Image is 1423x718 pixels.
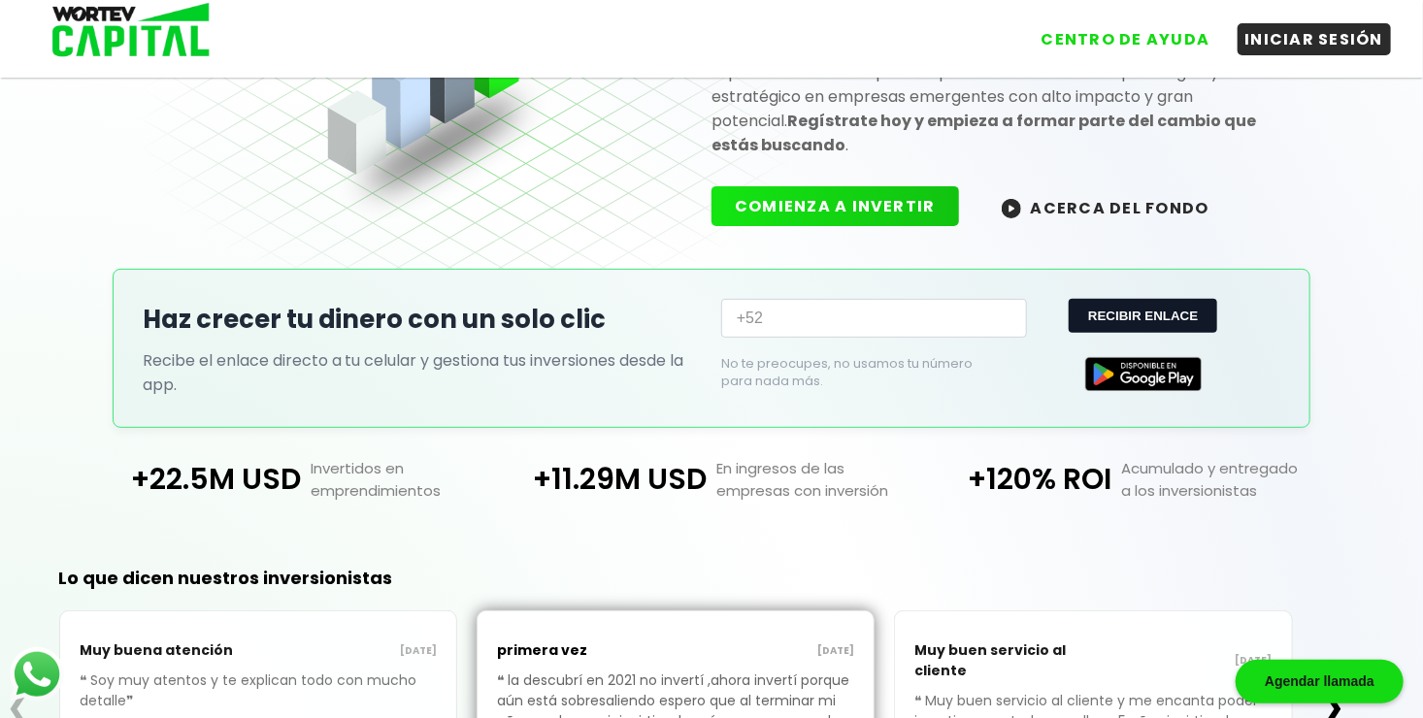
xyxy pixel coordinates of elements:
p: Muy buena atención [80,631,258,670]
button: RECIBIR ENLACE [1069,299,1217,333]
img: wortev-capital-acerca-del-fondo [1002,199,1021,218]
p: Invertidos en emprendimientos [301,457,509,502]
p: [DATE] [258,643,437,659]
span: ❝ [80,670,90,690]
h2: Haz crecer tu dinero con un solo clic [143,301,702,339]
img: Google Play [1085,357,1202,391]
p: [DATE] [1093,653,1272,669]
p: Muy buen servicio al cliente [914,631,1093,691]
div: Agendar llamada [1236,660,1404,703]
button: CENTRO DE AYUDA [1034,23,1218,55]
span: ❝ [497,670,508,690]
p: Acumulado y entregado a los inversionistas [1112,457,1320,502]
p: No te preocupes, no usamos tu número para nada más. [721,355,996,390]
button: COMIENZA A INVERTIR [711,186,959,226]
button: ACERCA DEL FONDO [978,186,1233,228]
button: INICIAR SESIÓN [1238,23,1392,55]
span: ❞ [126,691,137,710]
p: +120% ROI [914,457,1112,502]
p: En ingresos de las empresas con inversión [707,457,914,502]
span: ❝ [914,691,925,710]
a: COMIENZA A INVERTIR [711,195,978,217]
strong: Regístrate hoy y empieza a formar parte del cambio que estás buscando [711,110,1256,156]
p: +22.5M USD [103,457,301,502]
a: CENTRO DE AYUDA [1014,9,1218,55]
p: +11.29M USD [509,457,707,502]
img: logos_whatsapp-icon.242b2217.svg [10,647,64,702]
p: primera vez [497,631,676,670]
a: INICIAR SESIÓN [1218,9,1392,55]
p: Recibe el enlace directo a tu celular y gestiona tus inversiones desde la app. [143,348,702,397]
p: El primer fondo de capital emprendedor con un enfoque integral y estratégico en empresas emergent... [711,60,1280,157]
p: [DATE] [676,643,854,659]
